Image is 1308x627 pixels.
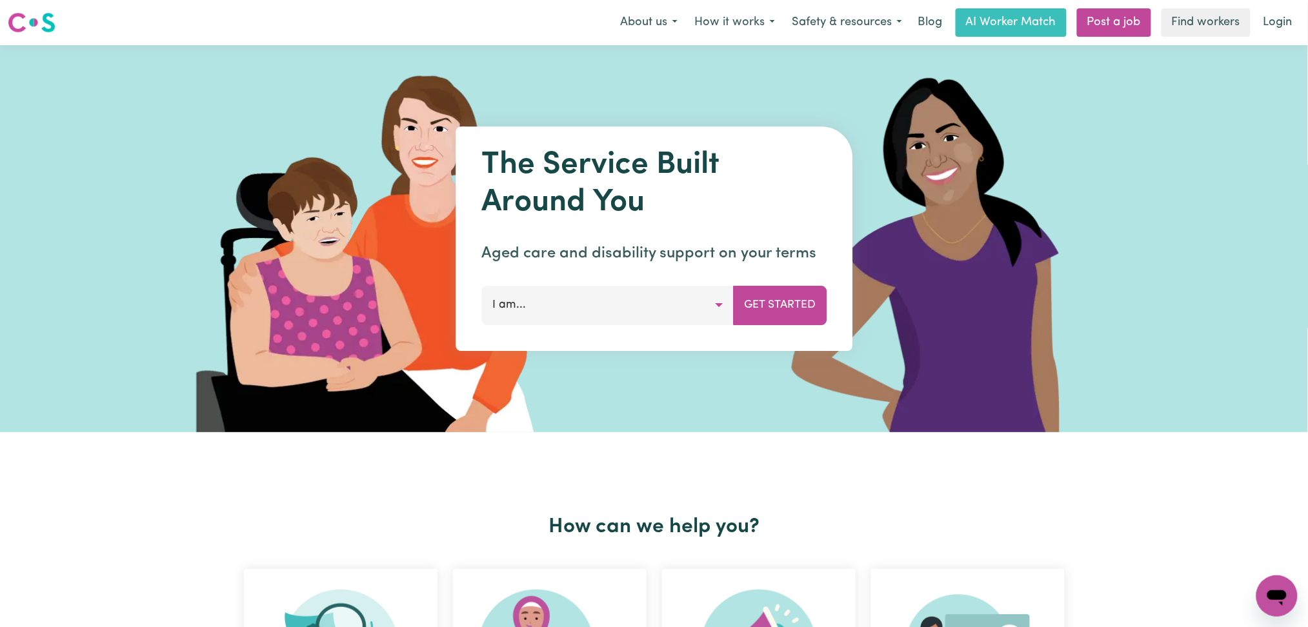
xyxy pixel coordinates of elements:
button: Safety & resources [783,9,911,36]
a: Find workers [1162,8,1251,37]
p: Aged care and disability support on your terms [481,242,827,265]
a: Blog [911,8,951,37]
iframe: Button to launch messaging window [1256,575,1298,617]
button: I am... [481,286,734,324]
button: About us [612,9,686,36]
button: Get Started [733,286,827,324]
a: Post a job [1077,8,1151,37]
h1: The Service Built Around You [481,147,827,221]
a: Careseekers logo [8,8,55,37]
h2: How can we help you? [236,515,1072,539]
img: Careseekers logo [8,11,55,34]
a: AI Worker Match [956,8,1067,37]
a: Login [1256,8,1300,37]
button: How it works [686,9,783,36]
